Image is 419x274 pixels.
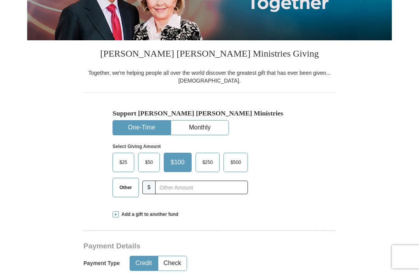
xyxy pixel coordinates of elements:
[83,41,336,69] h3: [PERSON_NAME] [PERSON_NAME] Ministries Giving
[113,110,306,118] h5: Support [PERSON_NAME] [PERSON_NAME] Ministries
[83,242,281,251] h3: Payment Details
[155,181,248,195] input: Other Amount
[171,121,229,135] button: Monthly
[83,260,120,267] h5: Payment Type
[83,69,336,85] div: Together, we're helping people all over the world discover the greatest gift that has ever been g...
[141,157,157,169] span: $50
[227,157,245,169] span: $500
[167,157,189,169] span: $100
[158,257,187,271] button: Check
[113,121,170,135] button: One-Time
[119,212,178,218] span: Add a gift to another fund
[130,257,158,271] button: Credit
[116,157,131,169] span: $25
[199,157,217,169] span: $250
[113,144,161,150] strong: Select Giving Amount
[142,181,156,195] span: $
[116,182,136,194] span: Other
